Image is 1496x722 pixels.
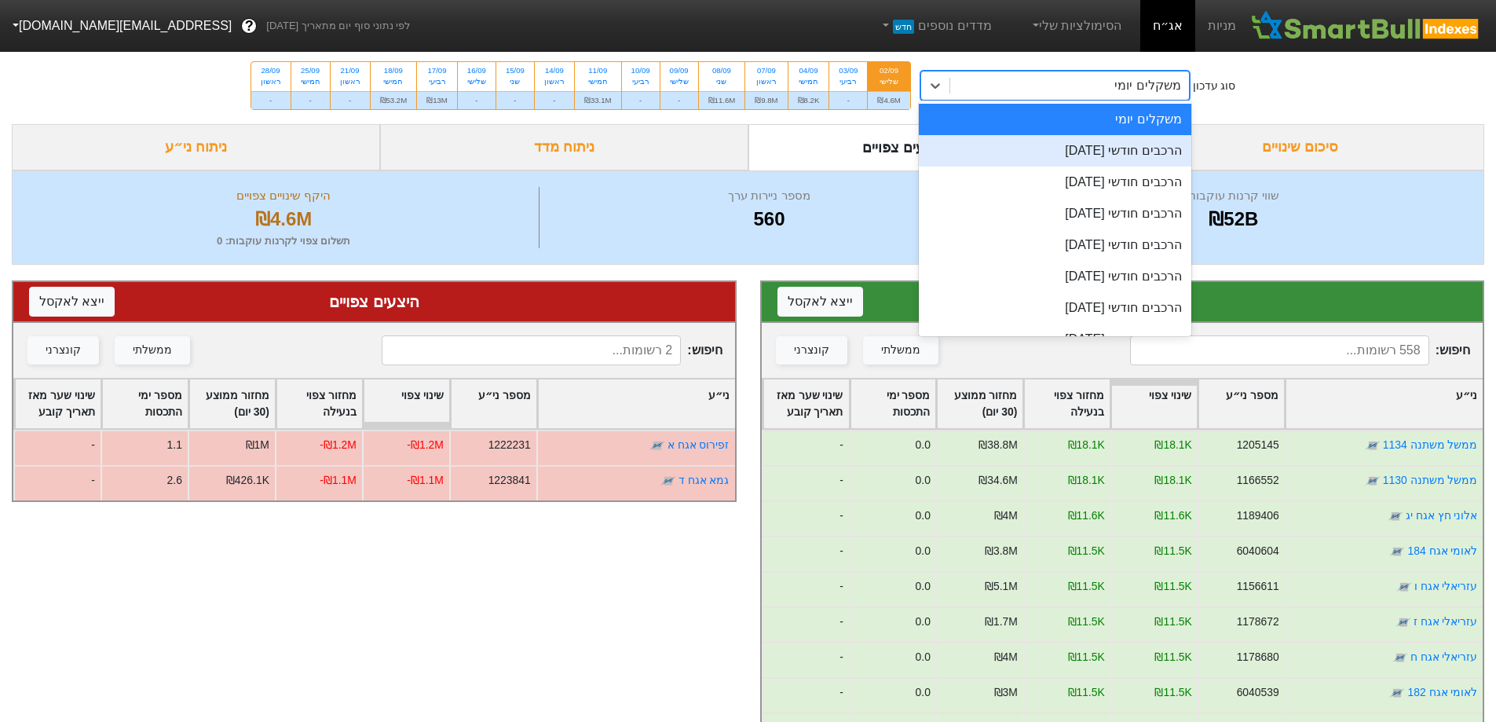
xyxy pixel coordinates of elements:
[1392,650,1407,665] img: tase link
[622,91,660,109] div: -
[1364,438,1380,453] img: tase link
[1407,544,1477,557] a: לאומי אגח 184
[984,614,1017,630] div: ₪1.7M
[1364,473,1380,489] img: tase link
[451,379,536,428] div: Toggle SortBy
[984,578,1017,595] div: ₪5.1M
[763,379,849,428] div: Toggle SortBy
[261,65,281,76] div: 28/09
[1389,544,1405,559] img: tase link
[1414,580,1477,592] a: עזריאלי אגח ו
[915,649,930,665] div: 0.0
[919,198,1191,229] div: הרכבים חודשי [DATE]
[426,76,448,87] div: רביעי
[1114,76,1180,95] div: משקלים יומי
[467,76,486,87] div: שלישי
[877,76,900,87] div: שלישי
[919,324,1191,355] div: הרכבים חודשי [DATE]
[748,124,1117,170] div: ביקושים והיצעים צפויים
[660,473,676,489] img: tase link
[535,91,574,109] div: -
[1154,437,1191,453] div: ₪18.1K
[762,430,849,465] div: -
[488,437,531,453] div: 1222231
[544,65,565,76] div: 14/09
[762,642,849,677] div: -
[1024,379,1110,428] div: Toggle SortBy
[1067,578,1104,595] div: ₪11.5K
[1004,187,1464,205] div: שווי קרנות עוקבות
[331,91,370,109] div: -
[839,65,858,76] div: 03/09
[755,76,777,87] div: ראשון
[776,336,847,365] button: קונצרני
[266,18,410,34] span: לפי נתוני סוף יום מתאריך [DATE]
[1067,543,1104,559] div: ₪11.5K
[631,76,650,87] div: רביעי
[382,335,722,365] span: חיפוש :
[788,91,829,109] div: ₪8.2K
[1395,579,1411,595] img: tase link
[631,65,650,76] div: 10/09
[873,10,998,42] a: מדדים נוספיםחדש
[32,205,535,233] div: ₪4.6M
[868,91,909,109] div: ₪4.6M
[777,287,863,317] button: ייצא לאקסל
[102,379,188,428] div: Toggle SortBy
[301,65,320,76] div: 25/09
[708,76,736,87] div: שני
[133,342,172,359] div: ממשלתי
[1154,649,1191,665] div: ₪11.5K
[1193,78,1236,94] div: סוג עדכון
[919,135,1191,167] div: הרכבים חודשי [DATE]
[1154,684,1191,701] div: ₪11.5K
[488,472,531,489] div: 1223841
[1067,508,1104,524] div: ₪11.6K
[798,76,820,87] div: חמישי
[1004,205,1464,233] div: ₪52B
[1382,474,1477,486] a: ממשל משתנה 1130
[755,65,777,76] div: 07/09
[245,16,254,37] span: ?
[13,430,101,465] div: -
[915,684,930,701] div: 0.0
[829,91,867,109] div: -
[340,65,360,76] div: 21/09
[380,76,408,87] div: חמישי
[1382,438,1477,451] a: ממשל משתנה 1134
[1154,508,1191,524] div: ₪11.6K
[380,65,408,76] div: 18/09
[320,437,357,453] div: -₪1.2M
[32,187,535,205] div: היקף שינויים צפויים
[993,684,1017,701] div: ₪3M
[984,543,1017,559] div: ₪3.8M
[15,379,101,428] div: Toggle SortBy
[1067,649,1104,665] div: ₪11.5K
[27,336,99,365] button: קונצרני
[850,379,936,428] div: Toggle SortBy
[426,65,448,76] div: 17/09
[762,677,849,713] div: -
[915,614,930,630] div: 0.0
[291,91,330,109] div: -
[679,474,730,486] a: גמא אגח ד
[458,91,496,109] div: -
[1410,651,1477,663] a: עזריאלי אגח ח
[506,76,525,87] div: שני
[1407,686,1477,698] a: לאומי אגח 182
[276,379,362,428] div: Toggle SortBy
[915,578,930,595] div: 0.0
[919,104,1191,135] div: משקלים יומי
[246,437,269,453] div: ₪1M
[340,76,360,87] div: ראשון
[301,76,320,87] div: חמישי
[978,437,1018,453] div: ₪38.8M
[915,508,930,524] div: 0.0
[1387,508,1403,524] img: tase link
[893,20,914,34] span: חדש
[506,65,525,76] div: 15/09
[1236,614,1278,630] div: 1178672
[46,342,81,359] div: קונצרני
[1249,10,1483,42] img: SmartBull
[919,229,1191,261] div: הרכבים חודשי [DATE]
